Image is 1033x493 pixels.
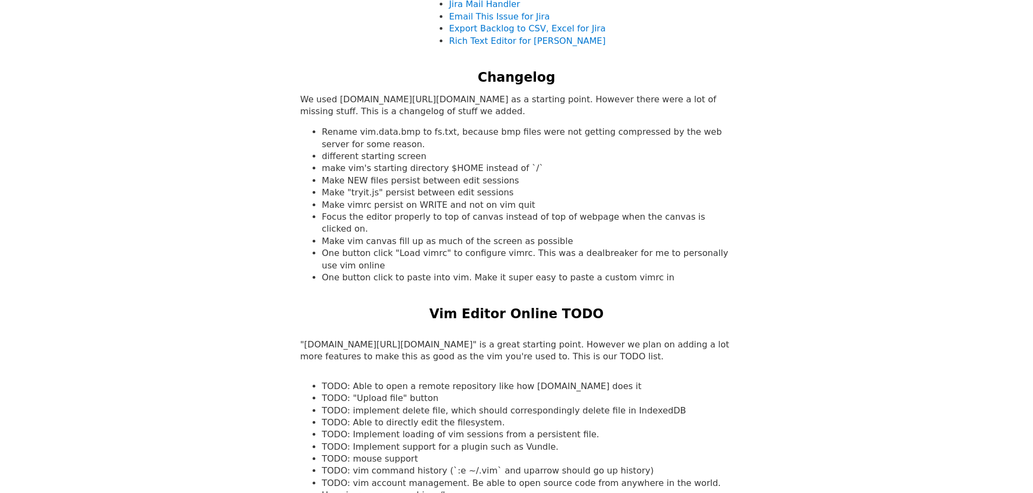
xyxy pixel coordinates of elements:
[300,339,733,363] p: "[DOMAIN_NAME][URL][DOMAIN_NAME]" is a great starting point. However we plan on adding a lot more...
[322,247,733,272] li: One button click "Load vimrc" to configure vimrc. This was a dealbreaker for me to personally use...
[322,211,733,235] li: Focus the editor properly to top of canvas instead of top of webpage when the canvas is clicked on.
[322,417,733,429] li: TODO: Able to directly edit the filesystem.
[478,69,555,87] h2: Changelog
[322,380,733,392] li: TODO: Able to open a remote repository like how [DOMAIN_NAME] does it
[322,162,733,174] li: make vim's starting directory $HOME instead of `/`
[322,175,733,187] li: Make NEW files persist between edit sessions
[322,187,733,199] li: Make "tryit.js" persist between edit sessions
[322,392,733,404] li: TODO: "Upload file" button
[322,272,733,284] li: One button click to paste into vim. Make it super easy to paste a custom vimrc in
[322,150,733,162] li: different starting screen
[449,11,549,22] a: Email This Issue for Jira
[322,405,733,417] li: TODO: implement delete file, which should correspondingly delete file in IndexedDB
[449,36,605,46] a: Rich Text Editor for [PERSON_NAME]
[322,235,733,247] li: Make vim canvas fill up as much of the screen as possible
[322,199,733,211] li: Make vimrc persist on WRITE and not on vim quit
[322,441,733,453] li: TODO: Implement support for a plugin such as Vundle.
[429,305,604,324] h2: Vim Editor Online TODO
[322,465,733,477] li: TODO: vim command history (`:e ~/.vim` and uparrow should go up history)
[449,23,605,34] a: Export Backlog to CSV, Excel for Jira
[322,453,733,465] li: TODO: mouse support
[322,126,733,150] li: Rename vim.data.bmp to fs.txt, because bmp files were not getting compressed by the web server fo...
[322,429,733,441] li: TODO: Implement loading of vim sessions from a persistent file.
